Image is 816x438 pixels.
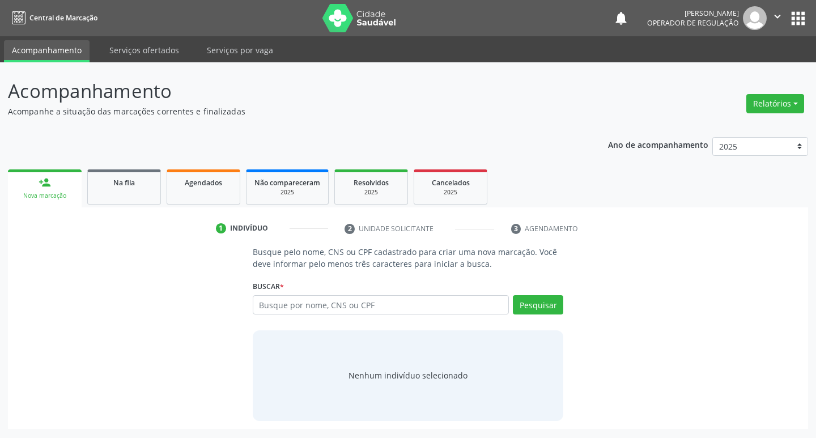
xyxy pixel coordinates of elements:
[230,223,268,233] div: Indivíduo
[613,10,629,26] button: notifications
[8,105,568,117] p: Acompanhe a situação das marcações correntes e finalizadas
[422,188,479,197] div: 2025
[253,246,564,270] p: Busque pelo nome, CNS ou CPF cadastrado para criar uma nova marcação. Você deve informar pelo men...
[513,295,563,314] button: Pesquisar
[767,6,788,30] button: 
[4,40,90,62] a: Acompanhamento
[29,13,97,23] span: Central de Marcação
[16,192,74,200] div: Nova marcação
[253,278,284,295] label: Buscar
[348,369,467,381] div: Nenhum indivíduo selecionado
[743,6,767,30] img: img
[354,178,389,188] span: Resolvidos
[343,188,399,197] div: 2025
[647,8,739,18] div: [PERSON_NAME]
[608,137,708,151] p: Ano de acompanhamento
[113,178,135,188] span: Na fila
[101,40,187,60] a: Serviços ofertados
[746,94,804,113] button: Relatórios
[39,176,51,189] div: person_add
[8,8,97,27] a: Central de Marcação
[254,188,320,197] div: 2025
[254,178,320,188] span: Não compareceram
[185,178,222,188] span: Agendados
[647,18,739,28] span: Operador de regulação
[216,223,226,233] div: 1
[199,40,281,60] a: Serviços por vaga
[253,295,509,314] input: Busque por nome, CNS ou CPF
[8,77,568,105] p: Acompanhamento
[771,10,784,23] i: 
[432,178,470,188] span: Cancelados
[788,8,808,28] button: apps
